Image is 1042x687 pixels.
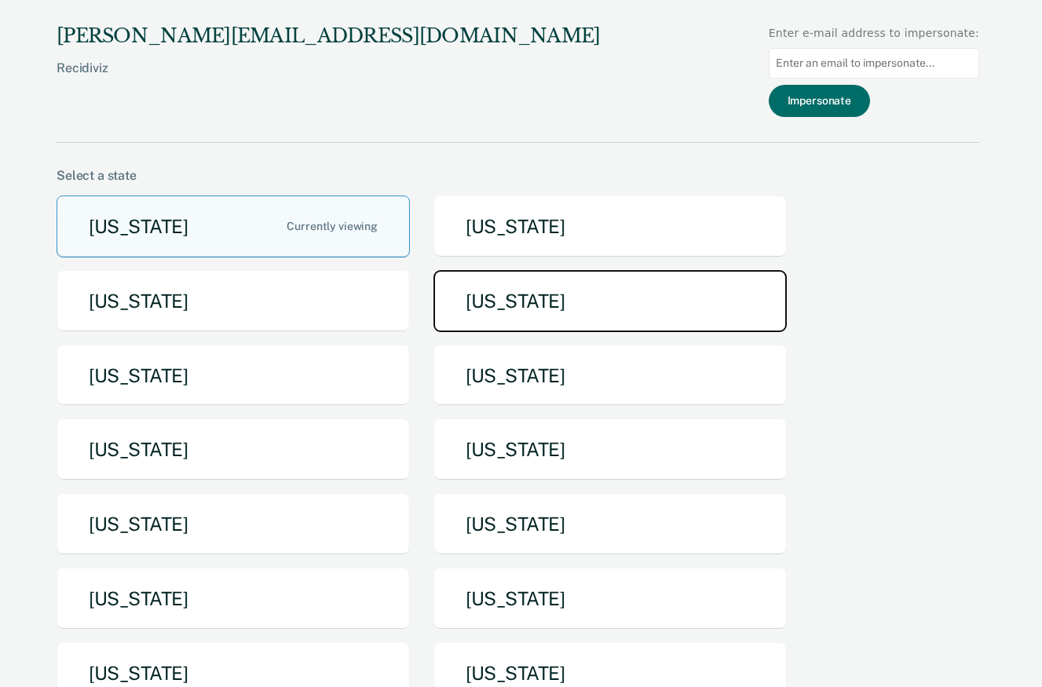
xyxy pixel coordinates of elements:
div: [PERSON_NAME][EMAIL_ADDRESS][DOMAIN_NAME] [57,25,600,48]
button: [US_STATE] [433,196,787,258]
button: [US_STATE] [433,345,787,407]
div: Enter e-mail address to impersonate: [769,25,979,42]
div: Select a state [57,168,979,183]
button: [US_STATE] [57,270,410,332]
div: Recidiviz [57,60,600,100]
button: [US_STATE] [57,345,410,407]
input: Enter an email to impersonate... [769,48,979,79]
button: Impersonate [769,85,870,117]
button: [US_STATE] [57,493,410,555]
button: [US_STATE] [57,568,410,630]
button: [US_STATE] [433,418,787,481]
button: [US_STATE] [433,568,787,630]
button: [US_STATE] [57,418,410,481]
button: [US_STATE] [57,196,410,258]
button: [US_STATE] [433,270,787,332]
button: [US_STATE] [433,493,787,555]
